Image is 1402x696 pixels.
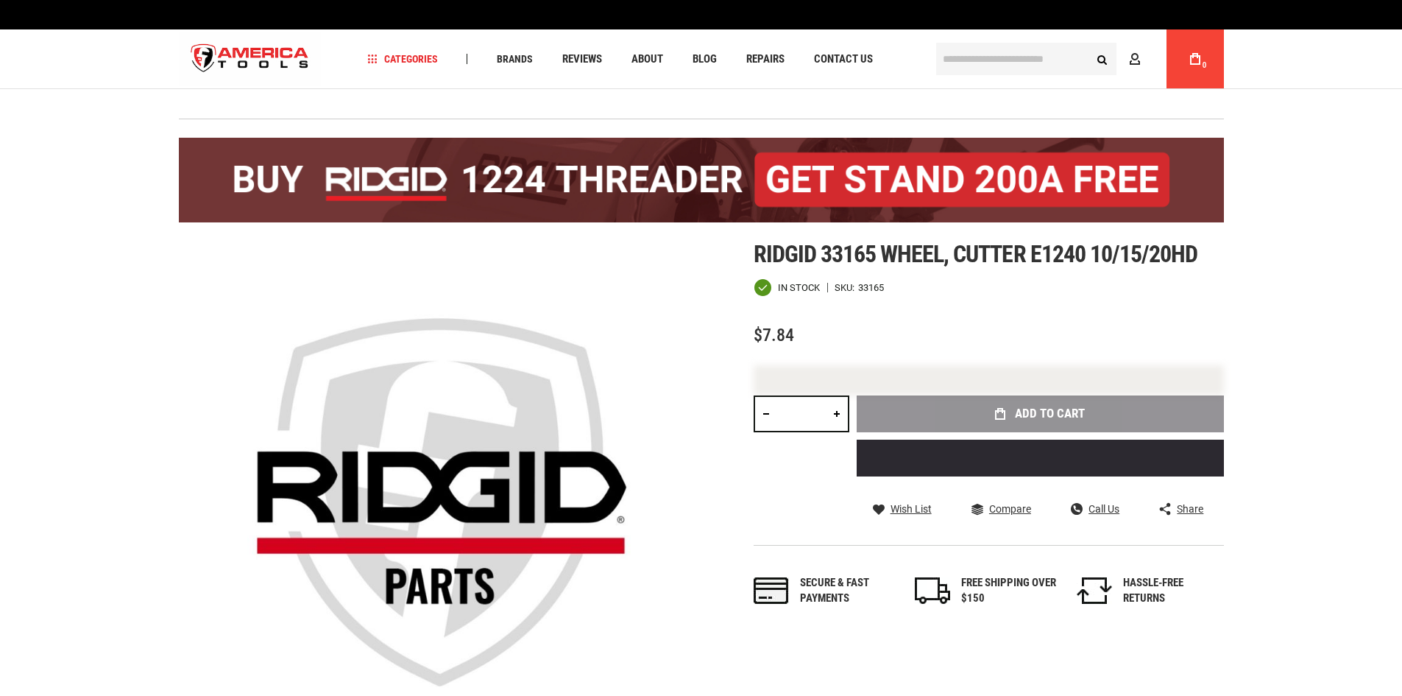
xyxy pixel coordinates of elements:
[754,325,794,345] span: $7.84
[1177,504,1203,514] span: Share
[740,49,791,69] a: Repairs
[1071,502,1119,516] a: Call Us
[179,138,1224,222] img: BOGO: Buy the RIDGID® 1224 Threader (26092), get the 92467 200A Stand FREE!
[754,240,1198,268] span: Ridgid 33165 wheel, cutter e1240 10/15/20hd
[754,278,820,297] div: Availability
[686,49,723,69] a: Blog
[814,54,873,65] span: Contact Us
[915,577,950,604] img: shipping
[625,49,670,69] a: About
[754,577,789,604] img: payments
[858,283,884,292] div: 33165
[1123,575,1219,607] div: HASSLE-FREE RETURNS
[778,283,820,292] span: In stock
[800,575,896,607] div: Secure & fast payments
[971,502,1031,516] a: Compare
[835,283,858,292] strong: SKU
[989,504,1031,514] span: Compare
[497,54,533,64] span: Brands
[873,502,932,516] a: Wish List
[1181,29,1209,88] a: 0
[562,54,602,65] span: Reviews
[746,54,785,65] span: Repairs
[361,49,445,69] a: Categories
[631,54,663,65] span: About
[961,575,1057,607] div: FREE SHIPPING OVER $150
[490,49,539,69] a: Brands
[891,504,932,514] span: Wish List
[693,54,717,65] span: Blog
[1088,45,1116,73] button: Search
[179,32,322,87] a: store logo
[1088,504,1119,514] span: Call Us
[1077,577,1112,604] img: returns
[367,54,438,64] span: Categories
[179,32,322,87] img: America Tools
[807,49,879,69] a: Contact Us
[556,49,609,69] a: Reviews
[1203,61,1207,69] span: 0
